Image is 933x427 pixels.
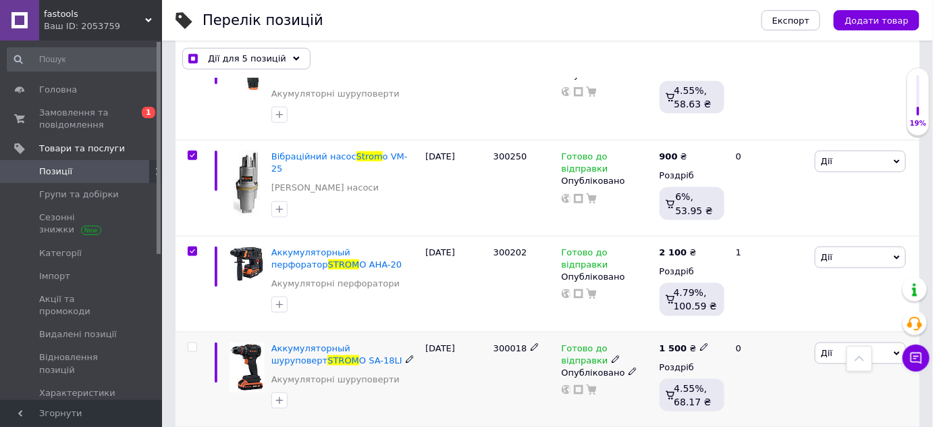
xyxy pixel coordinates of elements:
div: Роздріб [660,361,724,374]
img: Аккумуляторный шуруповерт STROMO SA-18LI [230,343,265,393]
div: ₴ [660,151,687,163]
div: [DATE] [422,34,490,141]
span: o VM-25 [271,151,408,174]
div: ₴ [660,247,697,259]
span: Готово до відправки [562,151,608,178]
b: 1 500 [660,343,687,353]
span: Сезонні знижки [39,211,125,236]
button: Додати товар [834,10,919,30]
a: Вібраційний насосStromo VM-25 [271,151,408,174]
span: Дії [821,252,832,262]
span: STROM [328,259,360,270]
div: Опубліковано [562,271,653,283]
span: 4.55%, 68.17 ₴ [674,383,711,407]
span: 4.79%, 100.59 ₴ [674,287,717,311]
span: Характеристики [39,387,115,399]
span: Товари та послуги [39,143,125,155]
button: Експорт [762,10,821,30]
span: fastools [44,8,145,20]
span: Вібраційний насос [271,151,356,161]
button: Чат з покупцем [903,345,930,372]
span: Дії [821,156,832,166]
div: [DATE] [422,141,490,236]
img: Вібраційний насос Stromo VM-25 [234,151,260,216]
span: Додати товар [845,16,909,26]
span: Експорт [772,16,810,26]
input: Пошук [7,47,159,72]
div: ₴ [660,343,709,355]
a: Акумуляторні перфоратори [271,278,400,290]
span: Дії для 5 позицій [208,53,286,66]
img: Аккумуляторный перфоратор STROMO AHA-20 [230,247,265,282]
span: O SA-12LI [271,57,406,79]
span: O SA-18LI [359,355,402,366]
span: 6%, 53.95 ₴ [676,191,713,216]
div: 1 [728,236,811,332]
span: Головна [39,84,77,96]
b: 2 100 [660,247,687,257]
span: STROM [327,355,359,366]
span: Акції та промокоди [39,293,125,318]
div: Опубліковано [562,367,653,379]
span: Позиції [39,166,72,178]
span: Готово до відправки [562,247,608,274]
b: 900 [660,151,678,161]
span: Дії [821,348,832,358]
div: 0 [728,141,811,236]
span: Відновлення позицій [39,351,125,376]
span: Категорії [39,247,82,259]
div: 19% [907,119,929,128]
div: Ваш ID: 2053759 [44,20,162,32]
a: Аккумуляторный перфораторSTROMO AHA-20 [271,247,402,270]
div: 0 [728,34,811,141]
div: Перелік позицій [203,14,323,28]
span: Strom [356,151,383,161]
div: Роздріб [660,266,724,278]
a: Акумуляторні шуруповерти [271,374,400,386]
span: 300250 [494,151,527,161]
a: [PERSON_NAME] насоси [271,182,379,194]
span: Імпорт [39,270,70,282]
span: 300202 [494,247,527,257]
span: Замовлення та повідомлення [39,107,125,131]
span: Готово до відправки [562,343,608,370]
a: Акумуляторні шуруповерти [271,88,400,100]
a: Шуруповерт аккумуляторныйSTROMO SA-12LI [271,45,406,79]
span: 300018 [494,343,527,353]
a: Аккумуляторный шуруповертSTROMO SA-18LI [271,343,402,366]
span: 4.55%, 58.63 ₴ [674,85,711,109]
div: Опубліковано [562,175,653,187]
span: O AHA-20 [359,259,402,270]
div: Роздріб [660,170,724,182]
div: [DATE] [422,236,490,332]
span: Аккумуляторный шуруповерт [271,343,350,366]
span: Аккумуляторный перфоратор [271,247,350,270]
span: 1 [142,107,155,118]
span: Групи та добірки [39,189,119,201]
span: Видалені позиції [39,328,117,341]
